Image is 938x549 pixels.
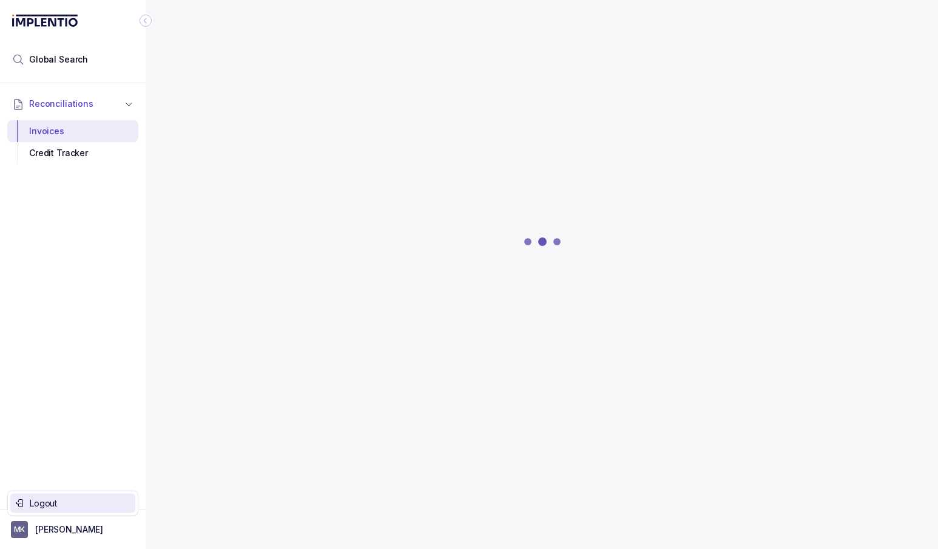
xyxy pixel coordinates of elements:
[29,98,93,110] span: Reconciliations
[30,497,130,510] p: Logout
[7,118,138,167] div: Reconciliations
[35,523,103,536] p: [PERSON_NAME]
[138,13,153,28] div: Collapse Icon
[11,521,28,538] span: User initials
[17,142,129,164] div: Credit Tracker
[17,120,129,142] div: Invoices
[7,90,138,117] button: Reconciliations
[11,521,135,538] button: User initials[PERSON_NAME]
[29,53,88,66] span: Global Search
